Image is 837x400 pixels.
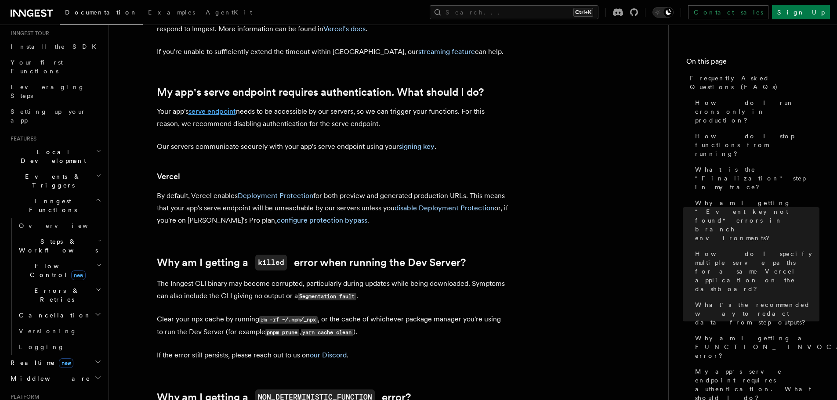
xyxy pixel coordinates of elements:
[7,79,103,104] a: Leveraging Steps
[15,311,91,320] span: Cancellation
[143,3,200,24] a: Examples
[7,197,95,214] span: Inngest Functions
[7,374,91,383] span: Middleware
[265,329,299,336] code: pnpm prune
[395,204,494,212] a: disable Deployment Protection
[19,343,65,350] span: Logging
[418,47,475,56] a: streaming feature
[686,70,819,95] a: Frequently Asked Questions (FAQs)
[7,144,103,169] button: Local Development
[157,349,508,361] p: If the error still persists, please reach out to us on .
[15,234,103,258] button: Steps & Workflows
[692,330,819,364] a: Why am I getting a FUNCTION_INVOCATION_TIMEOUT error?
[59,358,73,368] span: new
[7,193,103,218] button: Inngest Functions
[15,218,103,234] a: Overview
[7,218,103,355] div: Inngest Functions
[7,172,96,190] span: Events & Triggers
[206,9,252,16] span: AgentKit
[323,25,366,33] a: Vercel's docs
[695,300,819,327] span: What's the recommended way to redact data from step outputs?
[692,246,819,297] a: How do I specify multiple serve paths for a same Vercel application on the dashboard?
[157,313,508,339] p: Clear your npx cache by running , or the cache of whichever package manager you're using to run t...
[310,351,347,359] a: our Discord
[259,316,318,324] code: rm -rf ~/.npm/_npx
[238,191,313,200] a: Deployment Protection
[652,7,674,18] button: Toggle dark mode
[7,30,49,37] span: Inngest tour
[688,5,768,19] a: Contact sales
[692,297,819,330] a: What's the recommended way to redact data from step outputs?
[65,9,138,16] span: Documentation
[60,3,143,25] a: Documentation
[695,132,819,158] span: How do I stop functions from running?
[301,329,353,336] code: yarn cache clean
[19,222,109,229] span: Overview
[157,190,508,227] p: By default, Vercel enables for both preview and generated production URLs. This means that your a...
[7,148,96,165] span: Local Development
[11,59,63,75] span: Your first Functions
[695,98,819,125] span: How do I run crons only in production?
[692,195,819,246] a: Why am I getting “Event key not found" errors in branch environments?
[157,86,484,98] a: My app's serve endpoint requires authentication. What should I do?
[11,83,85,99] span: Leveraging Steps
[695,165,819,191] span: What is the "Finalization" step in my trace?
[15,258,103,283] button: Flow Controlnew
[430,5,598,19] button: Search...Ctrl+K
[71,270,86,280] span: new
[695,198,819,242] span: Why am I getting “Event key not found" errors in branch environments?
[157,105,508,130] p: Your app's needs to be accessible by our servers, so we can trigger your functions. For this reas...
[7,355,103,371] button: Realtimenew
[7,54,103,79] a: Your first Functions
[692,95,819,128] a: How do I run crons only in production?
[188,107,236,115] a: serve endpoint
[157,141,508,153] p: Our servers communicate securely with your app's serve endpoint using your .
[157,277,508,303] p: The Inngest CLI binary may become corrupted, particularly during updates while being downloaded. ...
[7,358,73,367] span: Realtime
[11,108,86,124] span: Setting up your app
[772,5,830,19] a: Sign Up
[7,371,103,386] button: Middleware
[7,169,103,193] button: Events & Triggers
[15,323,103,339] a: Versioning
[157,170,180,183] a: Vercel
[277,216,367,224] a: configure protection bypass
[7,135,36,142] span: Features
[692,128,819,162] a: How do I stop functions from running?
[157,255,466,270] a: Why am I getting akillederror when running the Dev Server?
[695,249,819,293] span: How do I specify multiple serve paths for a same Vercel application on the dashboard?
[7,39,103,54] a: Install the SDK
[15,262,97,279] span: Flow Control
[15,286,95,304] span: Errors & Retries
[148,9,195,16] span: Examples
[573,8,593,17] kbd: Ctrl+K
[15,283,103,307] button: Errors & Retries
[11,43,101,50] span: Install the SDK
[7,104,103,128] a: Setting up your app
[686,56,819,70] h4: On this page
[255,255,287,270] code: killed
[15,237,98,255] span: Steps & Workflows
[399,142,435,151] a: signing key
[15,339,103,355] a: Logging
[298,293,356,300] code: Segmentation fault
[692,162,819,195] a: What is the "Finalization" step in my trace?
[19,328,77,335] span: Versioning
[200,3,257,24] a: AgentKit
[157,46,508,58] p: If you're unable to sufficiently extend the timeout within [GEOGRAPHIC_DATA], our can help.
[690,74,819,91] span: Frequently Asked Questions (FAQs)
[15,307,103,323] button: Cancellation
